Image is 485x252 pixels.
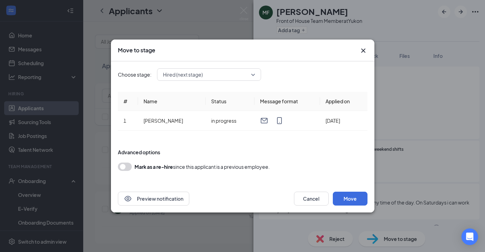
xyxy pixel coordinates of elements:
th: Message format [254,92,320,111]
td: in progress [206,111,254,131]
th: # [118,92,138,111]
td: [DATE] [320,111,367,131]
span: Choose stage: [118,71,151,78]
b: Mark as a re-hire [135,164,173,170]
td: [PERSON_NAME] [138,111,206,131]
button: Move [333,192,367,206]
div: Open Intercom Messenger [461,228,478,245]
svg: Eye [124,194,132,203]
th: Status [206,92,254,111]
th: Applied on [320,92,367,111]
svg: Cross [359,46,367,55]
svg: Email [260,116,268,125]
h3: Move to stage [118,46,155,54]
svg: MobileSms [275,116,284,125]
div: since this applicant is a previous employee. [135,163,270,171]
button: Cancel [294,192,329,206]
span: Hired (next stage) [163,69,203,80]
button: Close [359,46,367,55]
th: Name [138,92,206,111]
span: 1 [123,118,126,124]
div: Advanced options [118,149,367,156]
button: EyePreview notification [118,192,189,206]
